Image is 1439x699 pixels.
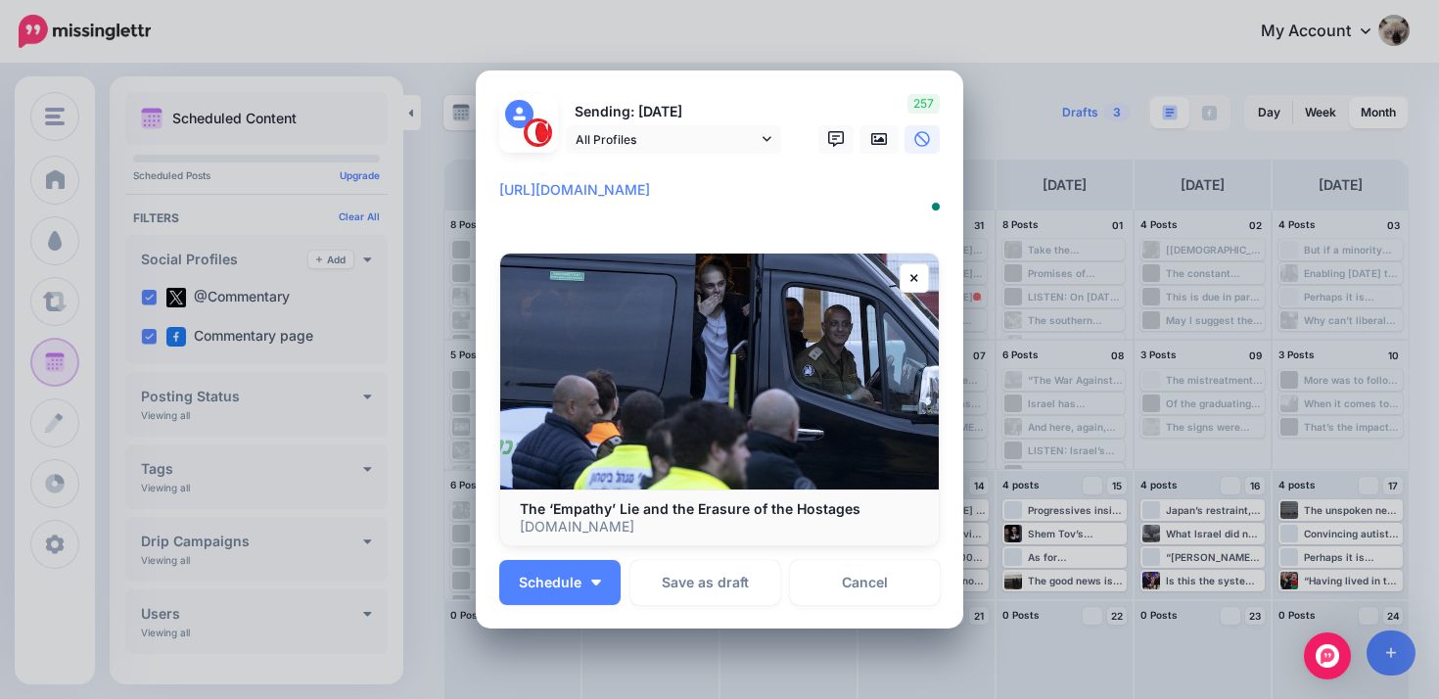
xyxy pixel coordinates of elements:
span: Schedule [519,576,581,589]
a: All Profiles [566,125,781,154]
img: 291864331_468958885230530_187971914351797662_n-bsa127305.png [524,118,552,147]
img: user_default_image.png [505,100,534,128]
p: Sending: [DATE] [566,101,781,123]
a: Cancel [790,560,940,605]
b: The ‘Empathy’ Lie and the Erasure of the Hostages [520,500,860,517]
img: arrow-down-white.png [591,580,601,585]
textarea: To enrich screen reader interactions, please activate Accessibility in Grammarly extension settings [499,178,950,225]
span: All Profiles [576,129,758,150]
p: [DOMAIN_NAME] [520,518,919,536]
button: Save as draft [630,560,780,605]
mark: [URL][DOMAIN_NAME] [499,181,650,198]
span: 257 [907,94,940,114]
img: The ‘Empathy’ Lie and the Erasure of the Hostages [500,254,939,489]
div: Open Intercom Messenger [1304,632,1351,679]
button: Schedule [499,560,621,605]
